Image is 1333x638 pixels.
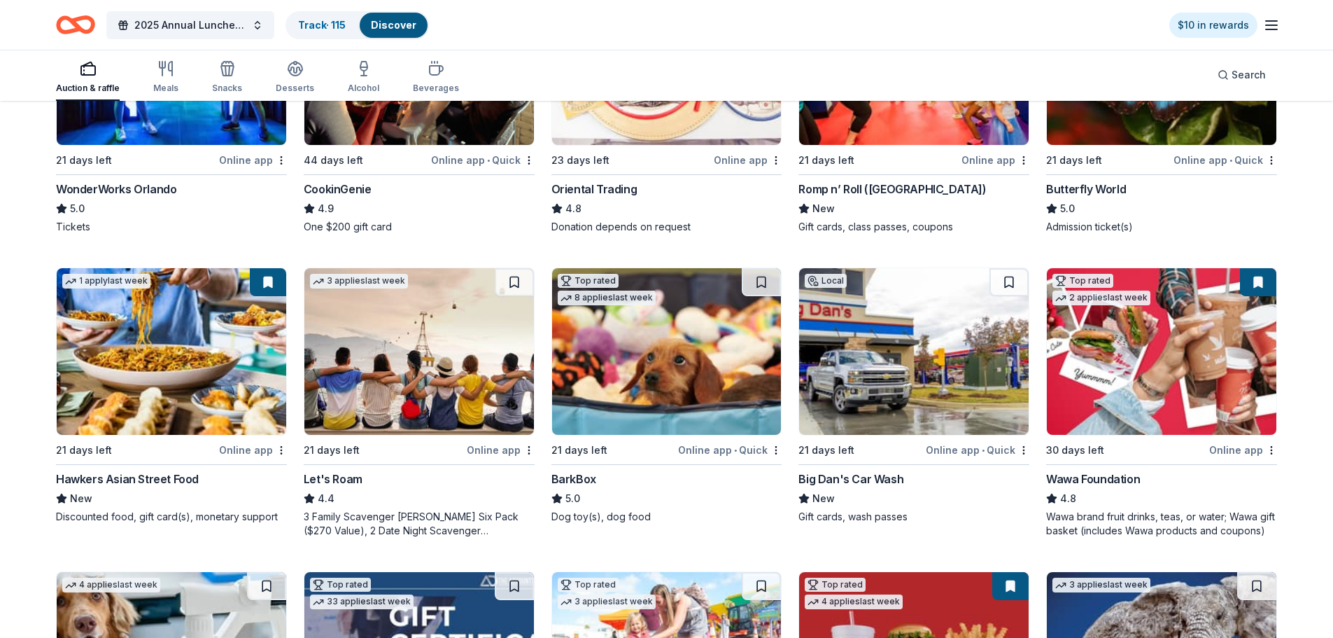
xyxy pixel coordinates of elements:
[212,55,242,101] button: Snacks
[276,55,314,101] button: Desserts
[62,578,160,592] div: 4 applies last week
[304,181,372,197] div: CookinGenie
[798,268,1029,524] a: Image for Big Dan's Car WashLocal21 days leftOnline app•QuickBig Dan's Car WashNewGift cards, was...
[798,181,986,197] div: Romp n’ Roll ([GEOGRAPHIC_DATA])
[1046,510,1277,538] div: Wawa brand fruit drinks, teas, or water; Wawa gift basket (includes Wawa products and coupons)
[219,441,287,459] div: Online app
[798,152,854,169] div: 21 days left
[798,471,903,487] div: Big Dan's Car Wash
[1209,441,1277,459] div: Online app
[1169,13,1257,38] a: $10 in rewards
[805,578,866,592] div: Top rated
[551,510,782,524] div: Dog toy(s), dog food
[1046,152,1102,169] div: 21 days left
[714,151,782,169] div: Online app
[348,55,379,101] button: Alcohol
[678,441,782,459] div: Online app Quick
[153,83,178,94] div: Meals
[70,490,92,507] span: New
[134,17,246,34] span: 2025 Annual Luncheon
[1173,151,1277,169] div: Online app Quick
[1047,268,1276,435] img: Image for Wawa Foundation
[1232,67,1266,83] span: Search
[56,471,199,487] div: Hawkers Asian Street Food
[982,445,985,456] span: •
[304,152,363,169] div: 44 days left
[1046,471,1140,487] div: Wawa Foundation
[551,471,596,487] div: BarkBox
[1060,490,1076,507] span: 4.8
[348,83,379,94] div: Alcohol
[212,83,242,94] div: Snacks
[1046,442,1104,459] div: 30 days left
[304,220,535,234] div: One $200 gift card
[487,155,490,166] span: •
[318,200,334,217] span: 4.9
[551,268,782,524] a: Image for BarkBoxTop rated8 applieslast week21 days leftOnline app•QuickBarkBox5.0Dog toy(s), dog...
[304,268,534,435] img: Image for Let's Roam
[1052,274,1113,288] div: Top rated
[799,268,1029,435] img: Image for Big Dan's Car Wash
[310,274,408,289] div: 3 applies last week
[276,83,314,94] div: Desserts
[551,220,782,234] div: Donation depends on request
[552,268,782,435] img: Image for BarkBox
[56,442,112,459] div: 21 days left
[413,55,459,101] button: Beverages
[62,274,150,289] div: 1 apply last week
[1060,200,1075,217] span: 5.0
[812,200,835,217] span: New
[565,490,580,507] span: 5.0
[558,274,619,288] div: Top rated
[56,8,95,41] a: Home
[926,441,1029,459] div: Online app Quick
[565,200,581,217] span: 4.8
[1046,181,1126,197] div: Butterfly World
[56,83,120,94] div: Auction & raffle
[219,151,287,169] div: Online app
[734,445,737,456] span: •
[310,595,414,609] div: 33 applies last week
[56,152,112,169] div: 21 days left
[551,152,609,169] div: 23 days left
[798,510,1029,524] div: Gift cards, wash passes
[558,578,619,592] div: Top rated
[551,442,607,459] div: 21 days left
[304,268,535,538] a: Image for Let's Roam3 applieslast week21 days leftOnline appLet's Roam4.43 Family Scavenger [PERS...
[304,510,535,538] div: 3 Family Scavenger [PERSON_NAME] Six Pack ($270 Value), 2 Date Night Scavenger [PERSON_NAME] Two ...
[961,151,1029,169] div: Online app
[1046,220,1277,234] div: Admission ticket(s)
[310,578,371,592] div: Top rated
[798,220,1029,234] div: Gift cards, class passes, coupons
[70,200,85,217] span: 5.0
[56,510,287,524] div: Discounted food, gift card(s), monetary support
[413,83,459,94] div: Beverages
[551,181,637,197] div: Oriental Trading
[805,274,847,288] div: Local
[304,442,360,459] div: 21 days left
[56,220,287,234] div: Tickets
[558,291,656,305] div: 8 applies last week
[812,490,835,507] span: New
[318,490,334,507] span: 4.4
[371,19,416,31] a: Discover
[467,441,535,459] div: Online app
[1046,268,1277,538] a: Image for Wawa FoundationTop rated2 applieslast week30 days leftOnline appWawa Foundation4.8Wawa ...
[1206,61,1277,89] button: Search
[1229,155,1232,166] span: •
[558,595,656,609] div: 3 applies last week
[285,11,429,39] button: Track· 115Discover
[798,442,854,459] div: 21 days left
[56,55,120,101] button: Auction & raffle
[106,11,274,39] button: 2025 Annual Luncheon
[57,268,286,435] img: Image for Hawkers Asian Street Food
[56,268,287,524] a: Image for Hawkers Asian Street Food1 applylast week21 days leftOnline appHawkers Asian Street Foo...
[56,181,176,197] div: WonderWorks Orlando
[805,595,903,609] div: 4 applies last week
[304,471,362,487] div: Let's Roam
[431,151,535,169] div: Online app Quick
[298,19,346,31] a: Track· 115
[153,55,178,101] button: Meals
[1052,291,1150,305] div: 2 applies last week
[1052,578,1150,592] div: 3 applies last week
